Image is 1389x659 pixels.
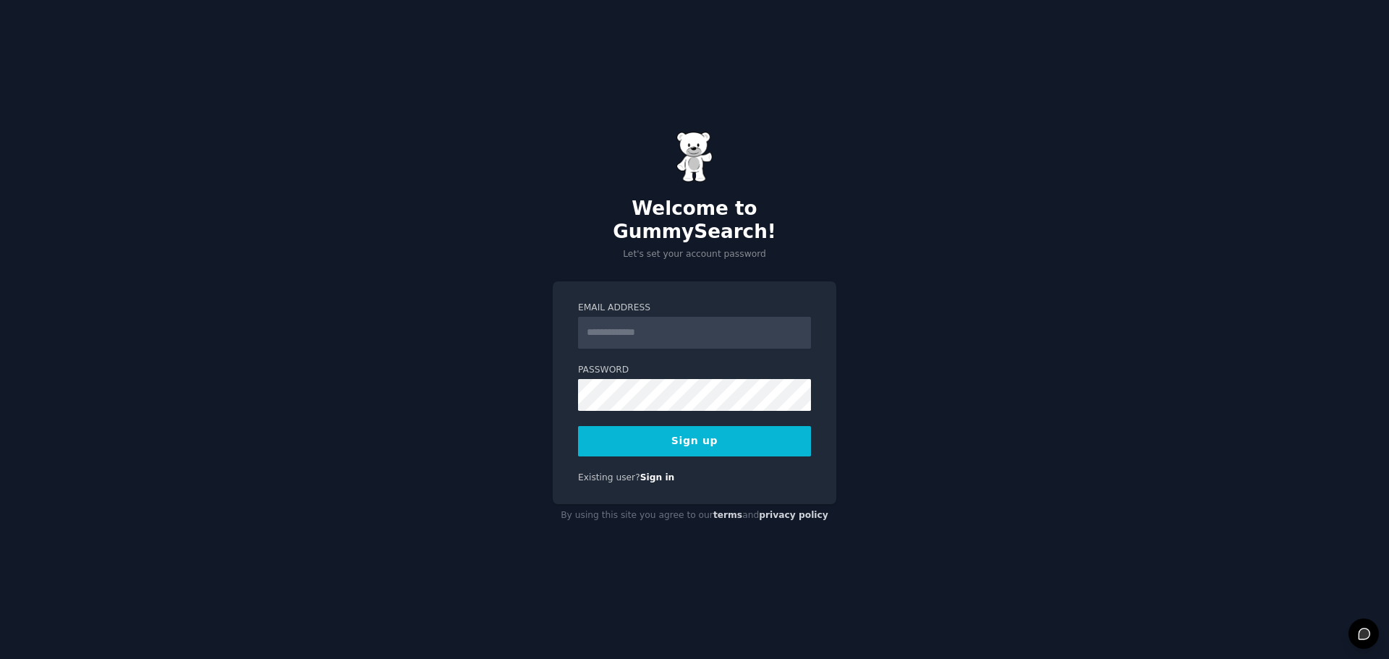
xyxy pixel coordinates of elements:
[578,302,811,315] label: Email Address
[553,248,836,261] p: Let's set your account password
[759,510,828,520] a: privacy policy
[578,472,640,482] span: Existing user?
[578,364,811,377] label: Password
[640,472,675,482] a: Sign in
[713,510,742,520] a: terms
[553,197,836,243] h2: Welcome to GummySearch!
[676,132,713,182] img: Gummy Bear
[578,426,811,456] button: Sign up
[553,504,836,527] div: By using this site you agree to our and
